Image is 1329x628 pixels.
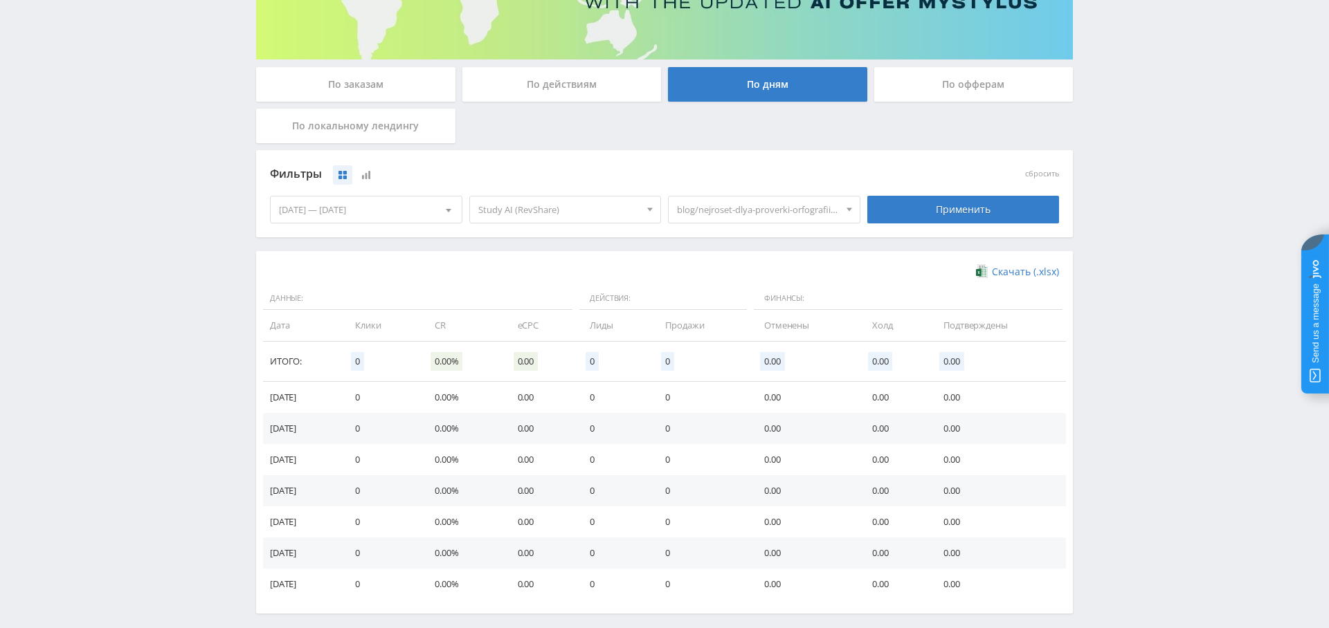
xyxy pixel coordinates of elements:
[858,569,930,600] td: 0.00
[263,382,341,413] td: [DATE]
[351,352,364,371] span: 0
[341,569,421,600] td: 0
[651,310,750,341] td: Продажи
[754,287,1063,311] span: Финансы:
[858,413,930,444] td: 0.00
[1025,169,1059,178] button: сбросить
[651,413,750,444] td: 0
[858,444,930,475] td: 0.00
[576,382,651,413] td: 0
[576,444,651,475] td: 0
[421,413,503,444] td: 0.00%
[504,382,577,413] td: 0.00
[858,537,930,569] td: 0.00
[341,413,421,444] td: 0
[930,475,1066,506] td: 0.00
[576,475,651,506] td: 0
[930,310,1066,341] td: Подтверждены
[858,382,930,413] td: 0.00
[263,287,572,311] span: Данные:
[760,352,784,371] span: 0.00
[750,569,858,600] td: 0.00
[930,382,1066,413] td: 0.00
[576,506,651,537] td: 0
[750,444,858,475] td: 0.00
[263,475,341,506] td: [DATE]
[504,413,577,444] td: 0.00
[874,67,1074,102] div: По офферам
[421,475,503,506] td: 0.00%
[504,569,577,600] td: 0.00
[341,506,421,537] td: 0
[263,413,341,444] td: [DATE]
[431,352,462,371] span: 0.00%
[651,569,750,600] td: 0
[462,67,662,102] div: По действиям
[750,310,858,341] td: Отменены
[651,506,750,537] td: 0
[341,537,421,569] td: 0
[930,444,1066,475] td: 0.00
[576,537,651,569] td: 0
[930,537,1066,569] td: 0.00
[750,506,858,537] td: 0.00
[858,475,930,506] td: 0.00
[421,382,503,413] td: 0.00%
[750,537,858,569] td: 0.00
[579,287,747,311] span: Действия:
[271,196,462,223] div: [DATE] — [DATE]
[341,310,421,341] td: Клики
[867,196,1060,223] div: Применить
[576,569,651,600] td: 0
[868,352,892,371] span: 0.00
[421,537,503,569] td: 0.00%
[976,264,988,278] img: xlsx
[651,382,750,413] td: 0
[421,444,503,475] td: 0.00%
[341,475,421,506] td: 0
[478,196,640,223] span: Study AI (RevShare)
[421,310,503,341] td: CR
[930,413,1066,444] td: 0.00
[504,310,577,341] td: eCPC
[661,352,674,371] span: 0
[504,444,577,475] td: 0.00
[651,475,750,506] td: 0
[576,413,651,444] td: 0
[750,475,858,506] td: 0.00
[651,444,750,475] td: 0
[256,67,455,102] div: По заказам
[263,444,341,475] td: [DATE]
[263,506,341,537] td: [DATE]
[930,506,1066,537] td: 0.00
[256,109,455,143] div: По локальному лендингу
[504,506,577,537] td: 0.00
[263,310,341,341] td: Дата
[668,67,867,102] div: По дням
[341,382,421,413] td: 0
[750,382,858,413] td: 0.00
[858,506,930,537] td: 0.00
[263,569,341,600] td: [DATE]
[651,537,750,569] td: 0
[576,310,651,341] td: Лиды
[976,265,1059,279] a: Скачать (.xlsx)
[270,164,860,185] div: Фильтры
[341,444,421,475] td: 0
[421,569,503,600] td: 0.00%
[514,352,538,371] span: 0.00
[504,537,577,569] td: 0.00
[504,475,577,506] td: 0.00
[930,569,1066,600] td: 0.00
[421,506,503,537] td: 0.00%
[939,352,964,371] span: 0.00
[992,266,1059,277] span: Скачать (.xlsx)
[586,352,599,371] span: 0
[858,310,930,341] td: Холд
[263,342,341,382] td: Итого:
[263,537,341,569] td: [DATE]
[750,413,858,444] td: 0.00
[677,196,839,223] span: blog/nejroset-dlya-proverki-orfografii-i-punktuaczii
